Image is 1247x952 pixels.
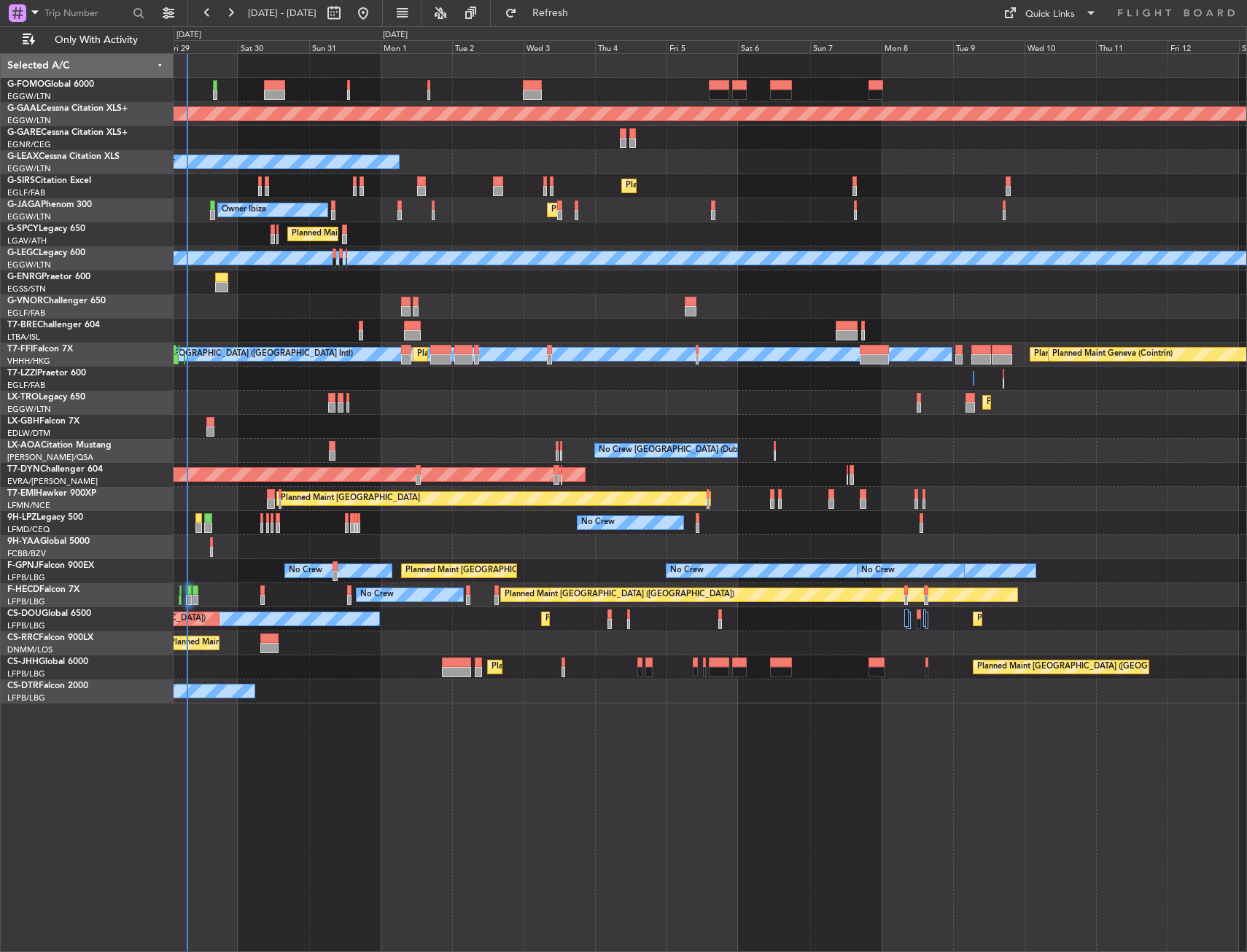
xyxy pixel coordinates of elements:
[7,692,45,703] a: LFPB/LBG
[7,115,51,126] a: EGGW/LTN
[1025,7,1075,22] div: Quick Links
[7,356,50,367] a: VHHH/HKG
[667,40,738,53] div: Fri 5
[7,537,40,546] span: 9H-YAA
[505,584,734,606] div: Planned Maint [GEOGRAPHIC_DATA] ([GEOGRAPHIC_DATA])
[7,489,96,498] a: T7-EMIHawker 900XP
[7,273,42,281] span: G-ENRG
[309,40,381,53] div: Sun 31
[7,417,79,426] a: LX-GBHFalcon 7X
[7,80,44,89] span: G-FOMO
[360,584,394,606] div: No Crew
[882,40,953,53] div: Mon 8
[738,40,809,53] div: Sat 6
[7,585,39,594] span: F-HECD
[7,225,39,233] span: G-SPCY
[7,235,47,246] a: LGAV/ATH
[492,656,721,678] div: Planned Maint [GEOGRAPHIC_DATA] ([GEOGRAPHIC_DATA])
[7,609,91,618] a: CS-DOUGlobal 6500
[7,668,45,679] a: LFPB/LBG
[7,200,92,209] a: G-JAGAPhenom 300
[7,249,85,257] a: G-LEGCLegacy 600
[7,345,73,354] a: T7-FFIFalcon 7X
[7,404,51,415] a: EGGW/LTN
[222,199,266,221] div: Owner Ibiza
[7,633,93,642] a: CS-RRCFalcon 900LX
[7,393,39,402] span: LX-TRO
[7,211,51,222] a: EGGW/LTN
[7,465,103,474] a: T7-DYNChallenger 604
[383,29,408,42] div: [DATE]
[977,656,1207,678] div: Planned Maint [GEOGRAPHIC_DATA] ([GEOGRAPHIC_DATA])
[452,40,524,53] div: Tue 2
[7,152,120,161] a: G-LEAXCessna Citation XLS
[7,513,36,522] span: 9H-LPZ
[599,440,763,461] div: No Crew [GEOGRAPHIC_DATA] (Dublin Intl)
[292,223,459,245] div: Planned Maint Athens ([PERSON_NAME] Intl)
[7,80,94,89] a: G-FOMOGlobal 6000
[38,35,154,45] span: Only With Activity
[977,608,1207,630] div: Planned Maint [GEOGRAPHIC_DATA] ([GEOGRAPHIC_DATA])
[7,104,41,113] span: G-GAAL
[7,321,100,329] a: T7-BREChallenger 604
[1034,343,1204,365] div: Planned Maint Tianjin ([GEOGRAPHIC_DATA])
[7,609,42,618] span: CS-DOU
[98,343,353,365] div: [PERSON_NAME][GEOGRAPHIC_DATA] ([GEOGRAPHIC_DATA] Intl)
[7,332,40,343] a: LTBA/ISL
[7,163,51,174] a: EGGW/LTN
[248,7,316,20] span: [DATE] - [DATE]
[7,476,98,487] a: EVRA/[PERSON_NAME]
[7,393,85,402] a: LX-TROLegacy 650
[7,633,39,642] span: CS-RRC
[1052,343,1173,365] div: Planned Maint Geneva (Cointrin)
[7,345,33,354] span: T7-FFI
[551,199,781,221] div: Planned Maint [GEOGRAPHIC_DATA] ([GEOGRAPHIC_DATA])
[405,560,635,582] div: Planned Maint [GEOGRAPHIC_DATA] ([GEOGRAPHIC_DATA])
[861,560,895,582] div: No Crew
[7,273,90,281] a: G-ENRGPraetor 600
[1025,40,1096,53] div: Wed 10
[545,608,775,630] div: Planned Maint [GEOGRAPHIC_DATA] ([GEOGRAPHIC_DATA])
[7,513,83,522] a: 9H-LPZLegacy 500
[7,200,41,209] span: G-JAGA
[7,128,41,137] span: G-GARE
[381,40,452,53] div: Mon 1
[1168,40,1239,53] div: Fri 12
[7,260,51,270] a: EGGW/LTN
[7,548,46,559] a: FCBB/BZV
[7,249,39,257] span: G-LEGC
[7,152,39,161] span: G-LEAX
[7,187,45,198] a: EGLF/FAB
[7,658,88,666] a: CS-JHHGlobal 6000
[595,40,667,53] div: Thu 4
[7,441,112,450] a: LX-AOACitation Mustang
[7,417,39,426] span: LX-GBH
[7,321,37,329] span: T7-BRE
[953,40,1025,53] div: Tue 9
[16,28,158,52] button: Only With Activity
[7,284,46,294] a: EGSS/STN
[417,343,661,365] div: Planned Maint [GEOGRAPHIC_DATA] ([GEOGRAPHIC_DATA] Intl)
[581,512,615,534] div: No Crew
[7,585,79,594] a: F-HECDFalcon 7X
[7,682,39,690] span: CS-DTR
[7,561,94,570] a: F-GPNJFalcon 900EX
[7,537,90,546] a: 9H-YAAGlobal 5000
[520,8,581,18] span: Refresh
[7,428,50,439] a: EDLW/DTM
[626,175,855,197] div: Planned Maint [GEOGRAPHIC_DATA] ([GEOGRAPHIC_DATA])
[7,104,128,113] a: G-GAALCessna Citation XLS+
[7,369,37,378] span: T7-LZZI
[7,369,86,378] a: T7-LZZIPraetor 600
[7,139,51,150] a: EGNR/CEG
[7,489,36,498] span: T7-EMI
[44,2,128,24] input: Trip Number
[7,297,106,305] a: G-VNORChallenger 650
[7,500,50,511] a: LFMN/NCE
[7,561,39,570] span: F-GPNJ
[7,128,128,137] a: G-GARECessna Citation XLS+
[7,297,43,305] span: G-VNOR
[524,40,595,53] div: Wed 3
[7,380,45,391] a: EGLF/FAB
[176,29,201,42] div: [DATE]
